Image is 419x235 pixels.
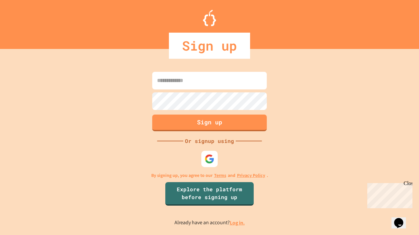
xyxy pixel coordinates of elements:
[3,3,45,41] div: Chat with us now!Close
[205,154,214,164] img: google-icon.svg
[365,180,412,208] iframe: chat widget
[203,10,216,26] img: Logo.svg
[151,172,268,179] p: By signing up, you agree to our and .
[174,219,245,227] p: Already have an account?
[392,209,412,228] iframe: chat widget
[165,182,254,206] a: Explore the platform before signing up
[230,219,245,226] a: Log in.
[169,33,250,59] div: Sign up
[152,115,267,131] button: Sign up
[237,172,265,179] a: Privacy Policy
[214,172,226,179] a: Terms
[183,137,236,145] div: Or signup using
